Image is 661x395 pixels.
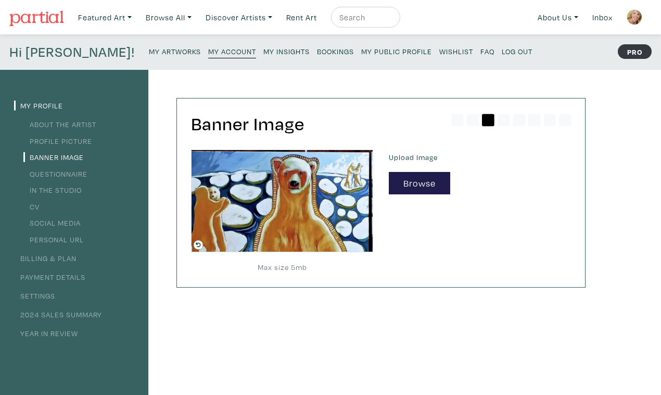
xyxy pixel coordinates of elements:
small: Max size 5mb [191,262,373,273]
a: My Profile [14,101,63,110]
a: Billing & Plan [14,253,77,263]
small: FAQ [480,46,494,56]
a: In the Studio [23,185,82,195]
small: Wishlist [439,46,473,56]
strong: PRO [618,44,652,59]
a: Inbox [588,7,617,28]
a: Discover Artists [201,7,277,28]
a: Questionnaire [23,169,87,179]
a: Bookings [317,44,354,58]
a: Settings [14,291,55,301]
a: FAQ [480,44,494,58]
a: Browse All [141,7,196,28]
a: My Account [208,44,256,58]
a: Payment Details [14,272,85,282]
button: Browse [389,172,450,194]
small: Log Out [502,46,532,56]
a: About the Artist [23,119,96,129]
a: CV [23,202,40,212]
a: Wishlist [439,44,473,58]
a: Featured Art [73,7,136,28]
a: Rent Art [282,7,322,28]
small: My Insights [263,46,310,56]
small: Bookings [317,46,354,56]
a: Banner Image [23,152,84,162]
a: My Public Profile [361,44,432,58]
input: Search [338,11,390,24]
h4: Hi [PERSON_NAME]! [9,44,135,60]
a: Social Media [23,218,81,228]
a: Year in Review [14,328,78,338]
a: 2024 Sales Summary [14,310,102,319]
small: My Artworks [149,46,201,56]
a: My Artworks [149,44,201,58]
a: Personal URL [23,234,84,244]
small: My Public Profile [361,46,432,56]
a: About Us [533,7,583,28]
a: My Insights [263,44,310,58]
label: Upload Image [389,152,438,163]
small: My Account [208,46,256,56]
a: Log Out [502,44,532,58]
img: phpThumb.php [627,9,642,25]
img: phpThumb.php [191,150,373,253]
a: Profile Picture [23,136,92,146]
h2: Banner Image [191,113,571,135]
